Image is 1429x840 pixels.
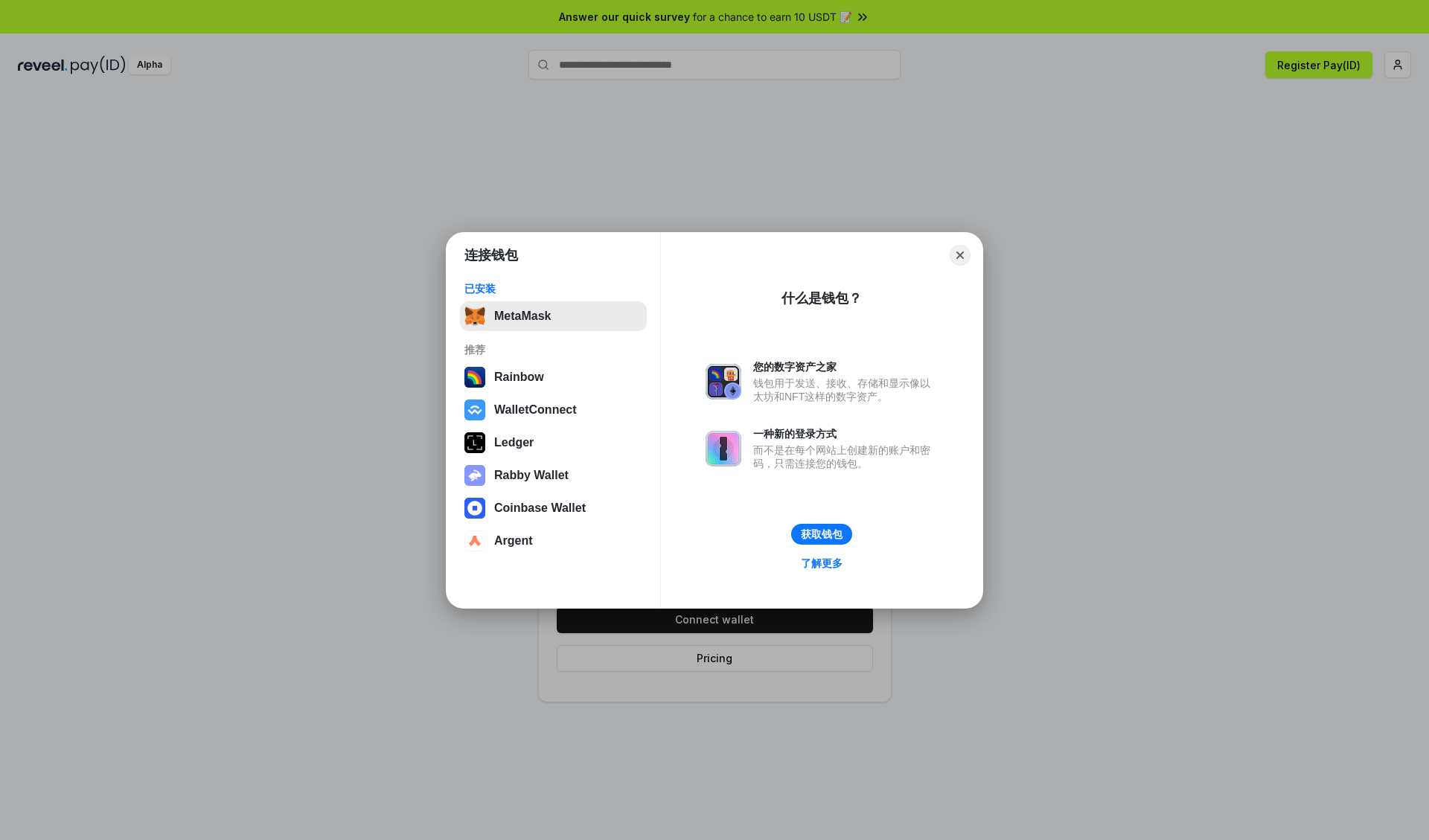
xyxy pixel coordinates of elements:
[950,245,971,266] button: Close
[460,461,647,490] button: Rabby Wallet
[494,436,534,449] div: Ledger
[801,557,843,570] div: 了解更多
[791,524,852,545] button: 获取钱包
[753,443,938,470] div: 而不是在每个网站上创建新的账户和密码，只需连接您的钱包。
[460,526,647,556] button: Argent
[464,498,485,519] img: svg+xml,%3Csvg%20width%3D%2228%22%20height%3D%2228%22%20viewBox%3D%220%200%2028%2028%22%20fill%3D...
[494,371,544,384] div: Rainbow
[494,534,533,548] div: Argent
[494,501,586,515] div: Coinbase Wallet
[460,493,647,523] button: Coinbase Wallet
[460,428,647,458] button: Ledger
[460,395,647,425] button: WalletConnect
[706,431,741,467] img: svg+xml,%3Csvg%20xmlns%3D%22http%3A%2F%2Fwww.w3.org%2F2000%2Fsvg%22%20fill%3D%22none%22%20viewBox...
[753,427,938,440] div: 一种新的登录方式
[460,362,647,392] button: Rainbow
[781,289,862,307] div: 什么是钱包？
[464,246,518,264] h1: 连接钱包
[460,301,647,331] button: MetaMask
[464,343,642,356] div: 推荐
[753,360,938,373] div: 您的数字资产之家
[464,367,485,388] img: svg+xml,%3Csvg%20width%3D%22120%22%20height%3D%22120%22%20viewBox%3D%220%200%20120%20120%22%20fil...
[494,469,569,482] div: Rabby Wallet
[464,400,485,420] img: svg+xml,%3Csvg%20width%3D%2228%22%20height%3D%2228%22%20viewBox%3D%220%200%2028%2028%22%20fill%3D...
[494,310,551,323] div: MetaMask
[464,465,485,486] img: svg+xml,%3Csvg%20xmlns%3D%22http%3A%2F%2Fwww.w3.org%2F2000%2Fsvg%22%20fill%3D%22none%22%20viewBox...
[792,554,851,573] a: 了解更多
[464,530,485,551] img: svg+xml,%3Csvg%20width%3D%2228%22%20height%3D%2228%22%20viewBox%3D%220%200%2028%2028%22%20fill%3D...
[494,403,577,417] div: WalletConnect
[464,306,485,327] img: svg+xml,%3Csvg%20fill%3D%22none%22%20height%3D%2233%22%20viewBox%3D%220%200%2035%2033%22%20width%...
[753,376,938,403] div: 钱包用于发送、接收、存储和显示像以太坊和NFT这样的数字资产。
[801,528,843,541] div: 获取钱包
[706,364,741,400] img: svg+xml,%3Csvg%20xmlns%3D%22http%3A%2F%2Fwww.w3.org%2F2000%2Fsvg%22%20fill%3D%22none%22%20viewBox...
[464,282,642,295] div: 已安装
[464,432,485,453] img: svg+xml,%3Csvg%20xmlns%3D%22http%3A%2F%2Fwww.w3.org%2F2000%2Fsvg%22%20width%3D%2228%22%20height%3...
